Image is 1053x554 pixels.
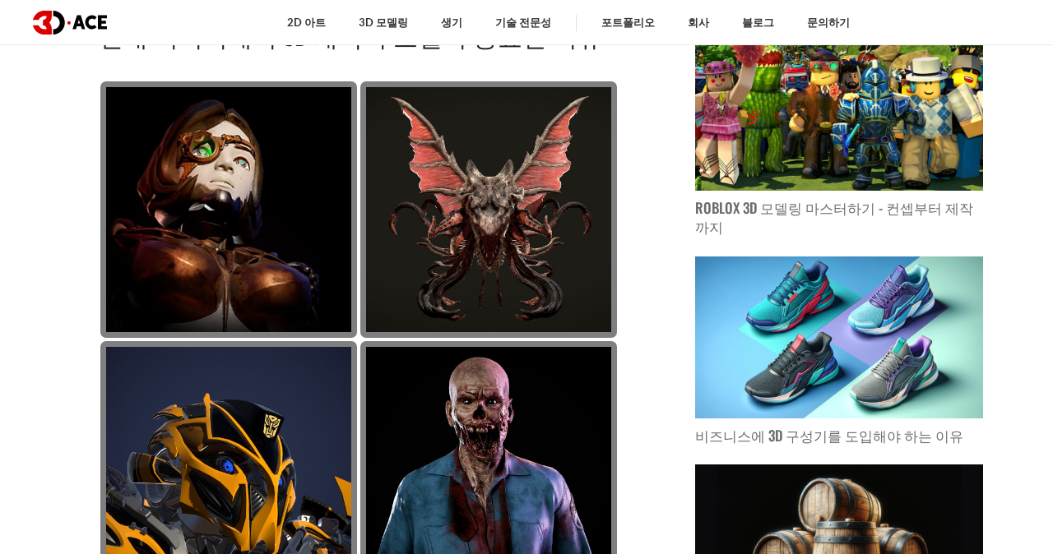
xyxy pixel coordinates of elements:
[695,29,983,237] a: 블로그 게시물 이미지 Roblox 3D 모델링 마스터하기 - 컨셉부터 제작까지
[287,16,326,29] font: 2D 아트
[695,29,983,191] img: 블로그 게시물 이미지
[695,425,963,446] font: 비즈니스에 3D 구성기를 도입해야 하는 이유
[695,256,983,418] img: 블로그 게시물 이미지
[695,197,973,237] font: Roblox 3D 모델링 마스터하기 - 컨셉부터 제작까지
[359,16,408,29] font: 3D 모델링
[33,11,107,35] img: 로고 다크
[742,16,774,29] font: 블로그
[601,16,655,29] font: 포트폴리오
[695,256,983,446] a: 블로그 게시물 이미지 비즈니스에 3D 구성기를 도입해야 하는 이유
[688,16,709,29] font: 회사
[495,16,551,29] font: 기술 전문성
[807,16,850,29] font: 문의하기
[360,81,617,338] img: 스카이 크라켄 3D 캐릭터 모델
[441,16,462,29] font: 생기
[100,81,357,338] img: 게임 3D 캐릭터 모델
